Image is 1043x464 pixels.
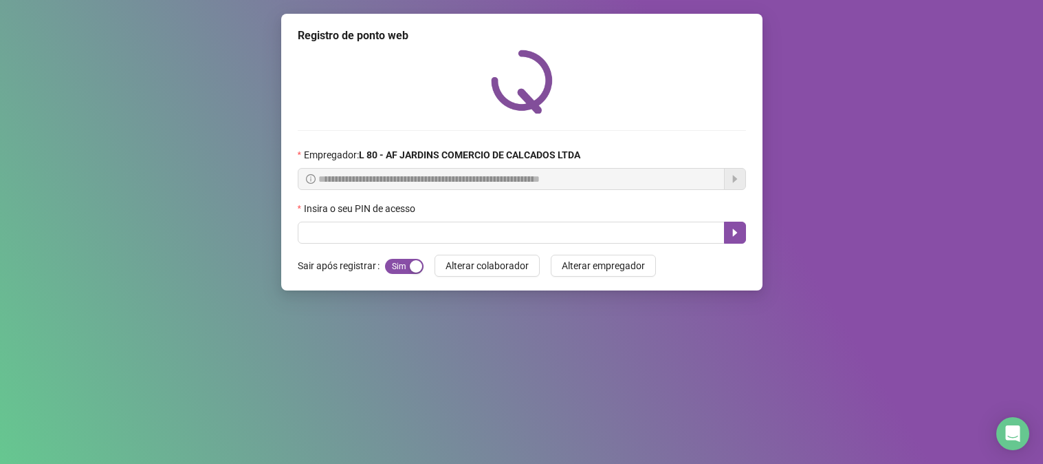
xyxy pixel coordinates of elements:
span: info-circle [306,174,316,184]
span: caret-right [729,227,740,238]
div: Registro de ponto web [298,28,746,44]
span: Empregador : [304,147,580,162]
div: Open Intercom Messenger [996,417,1029,450]
span: Alterar colaborador [446,258,529,273]
span: Alterar empregador [562,258,645,273]
strong: L 80 - AF JARDINS COMERCIO DE CALCADOS LTDA [359,149,580,160]
img: QRPoint [491,50,553,114]
label: Insira o seu PIN de acesso [298,201,424,216]
label: Sair após registrar [298,255,385,277]
button: Alterar empregador [551,255,656,277]
button: Alterar colaborador [435,255,540,277]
